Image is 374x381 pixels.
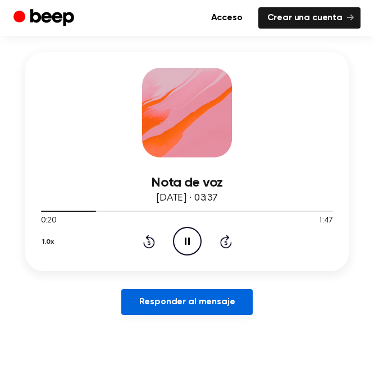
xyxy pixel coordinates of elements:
a: Responder al mensaje [121,289,253,315]
font: Acceso [211,13,243,22]
font: [DATE] · 03:37 [156,193,218,203]
font: Crear una cuenta [267,13,343,22]
button: 1.0x [41,233,58,252]
font: 1.0x [42,239,54,245]
font: Responder al mensaje [139,298,235,306]
font: 1:47 [318,217,333,225]
a: Bip [13,7,77,29]
a: Crear una cuenta [258,7,361,29]
a: Acceso [202,7,252,29]
font: Nota de voz [151,176,222,189]
span: 0:20 [41,215,56,227]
